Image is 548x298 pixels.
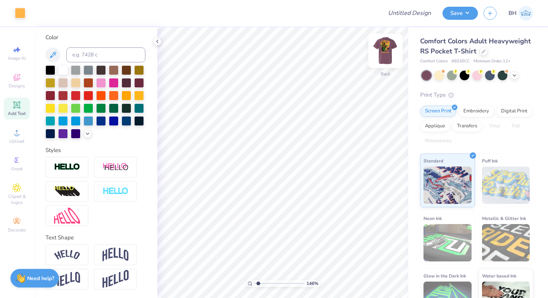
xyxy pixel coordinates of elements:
span: Decorate [8,227,26,233]
img: Metallic & Glitter Ink [482,224,530,261]
span: Designs [9,83,25,89]
div: Text Shape [45,233,145,242]
span: Image AI [8,55,26,61]
div: Rhinestones [420,136,456,147]
span: Water based Ink [482,272,516,280]
div: Vinyl [484,121,505,132]
span: Add Text [8,111,26,117]
span: Comfort Colors Adult Heavyweight RS Pocket T-Shirt [420,37,531,56]
img: Negative Space [103,187,129,196]
span: Metallic & Glitter Ink [482,214,526,222]
img: Rise [103,270,129,288]
div: Foil [507,121,525,132]
div: Transfers [452,121,482,132]
div: Embroidery [459,106,494,117]
img: Free Distort [54,208,80,224]
input: Untitled Design [382,6,437,21]
span: Comfort Colors [420,58,448,65]
button: Save [443,7,478,20]
a: BH [508,6,533,21]
span: 146 % [306,280,318,287]
span: Minimum Order: 12 + [473,58,511,65]
span: Clipart & logos [4,193,30,205]
img: Back [371,36,400,66]
input: e.g. 7428 c [66,47,145,62]
div: Styles [45,146,145,155]
img: Bella Henkels [519,6,533,21]
strong: Need help? [27,275,54,282]
img: Puff Ink [482,167,530,204]
img: Flag [54,272,80,286]
img: Stroke [54,163,80,171]
img: Neon Ink [423,224,472,261]
span: Greek [11,166,23,172]
div: Back [381,71,390,77]
div: Screen Print [420,106,456,117]
div: Color [45,33,145,42]
div: Applique [420,121,450,132]
div: Digital Print [496,106,532,117]
span: BH [508,9,517,18]
img: Shadow [103,162,129,172]
div: Print Type [420,91,533,99]
img: Arc [54,250,80,260]
span: # 6030CC [451,58,470,65]
img: 3d Illusion [54,186,80,198]
span: Neon Ink [423,214,442,222]
span: Upload [9,138,24,144]
span: Puff Ink [482,157,498,165]
span: Standard [423,157,443,165]
img: Arch [103,248,129,262]
span: Glow in the Dark Ink [423,272,466,280]
img: Standard [423,167,472,204]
